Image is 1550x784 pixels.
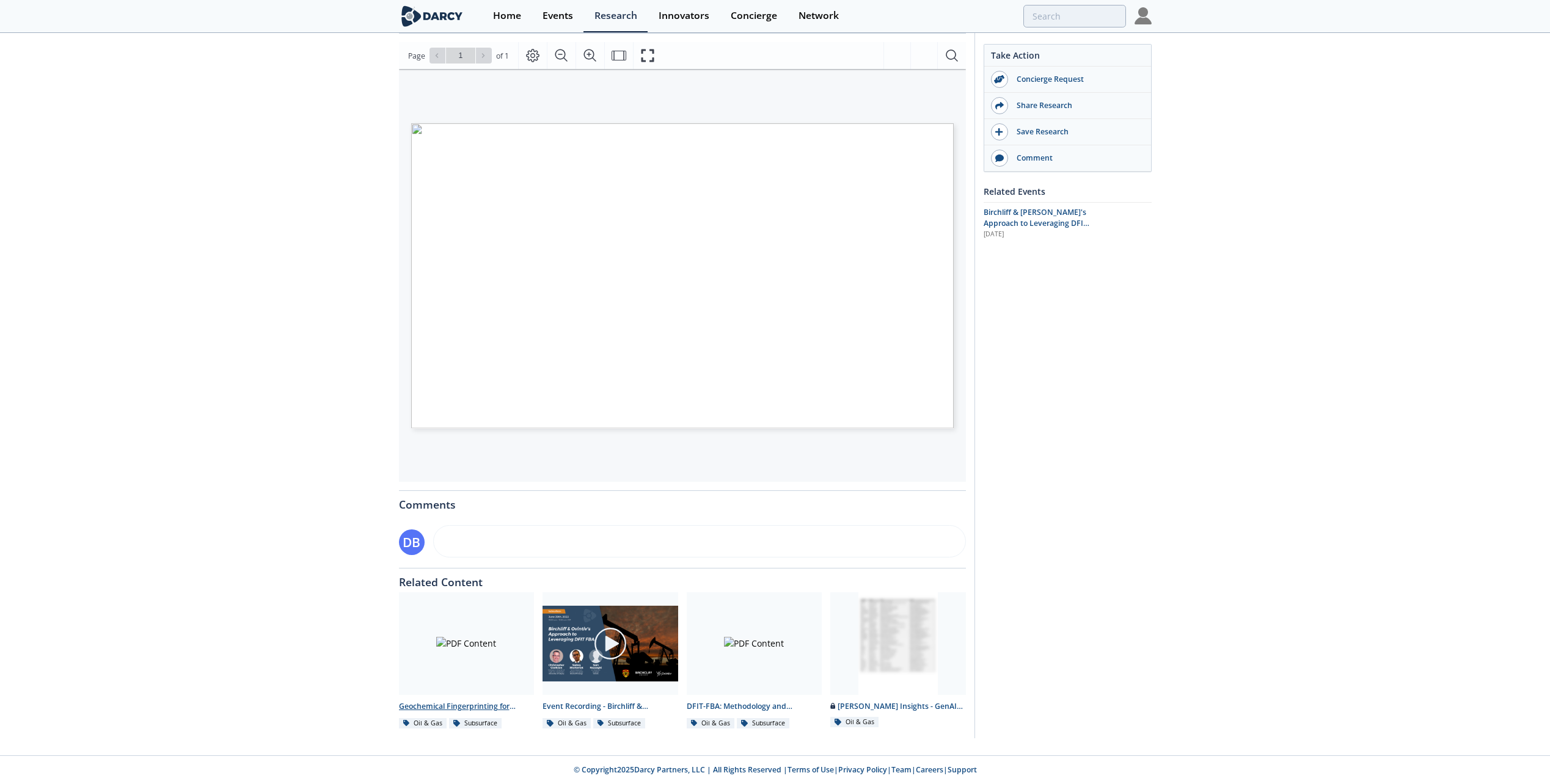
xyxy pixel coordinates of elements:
[838,764,887,775] a: Privacy Policy
[682,592,827,730] a: PDF Content DFIT-FBA: Methodology and Applications TOC Presentation Slides Oil & Gas Subsurface
[891,764,912,775] a: Team
[493,11,521,21] div: Home
[1008,153,1145,164] div: Comment
[984,207,1152,239] a: Birchliff & [PERSON_NAME]'s Approach to Leveraging DFIT FBA [DATE]
[399,5,466,27] img: logo-wide.svg
[799,11,839,21] div: Network
[948,764,977,775] a: Support
[659,11,709,21] div: Innovators
[593,626,627,661] img: play-chapters-gray.svg
[687,701,822,712] div: DFIT-FBA: Methodology and Applications TOC Presentation Slides
[543,718,591,729] div: Oil & Gas
[538,592,682,730] a: Video Content Event Recording - Birchliff & [PERSON_NAME]'s Approach to Leveraging DFIT FBA Oil &...
[984,230,1092,239] div: [DATE]
[399,718,447,729] div: Oil & Gas
[984,49,1151,67] div: Take Action
[788,764,834,775] a: Terms of Use
[395,592,539,730] a: PDF Content Geochemical Fingerprinting for Production Allocation - Innovator Comparison Oil & Gas...
[1008,100,1145,111] div: Share Research
[399,701,535,712] div: Geochemical Fingerprinting for Production Allocation - Innovator Comparison
[543,11,573,21] div: Events
[731,11,777,21] div: Concierge
[1008,126,1145,137] div: Save Research
[399,568,966,588] div: Related Content
[984,181,1152,202] div: Related Events
[1008,74,1145,85] div: Concierge Request
[830,717,879,728] div: Oil & Gas
[826,592,970,730] a: Darcy Insights - GenAI Cohort List & Contact Info preview [PERSON_NAME] Insights - GenAI Cohort L...
[916,764,943,775] a: Careers
[737,718,789,729] div: Subsurface
[984,207,1089,240] span: Birchliff & [PERSON_NAME]'s Approach to Leveraging DFIT FBA
[1023,5,1126,27] input: Advanced Search
[830,701,966,712] div: [PERSON_NAME] Insights - GenAI Cohort List & Contact Info
[543,701,678,712] div: Event Recording - Birchliff & [PERSON_NAME]'s Approach to Leveraging DFIT FBA
[593,718,646,729] div: Subsurface
[449,718,502,729] div: Subsurface
[399,529,425,555] div: DB
[323,764,1227,775] p: © Copyright 2025 Darcy Partners, LLC | All Rights Reserved | | | | |
[687,718,735,729] div: Oil & Gas
[399,491,966,510] div: Comments
[543,606,678,682] img: Video Content
[594,11,637,21] div: Research
[1135,7,1152,24] img: Profile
